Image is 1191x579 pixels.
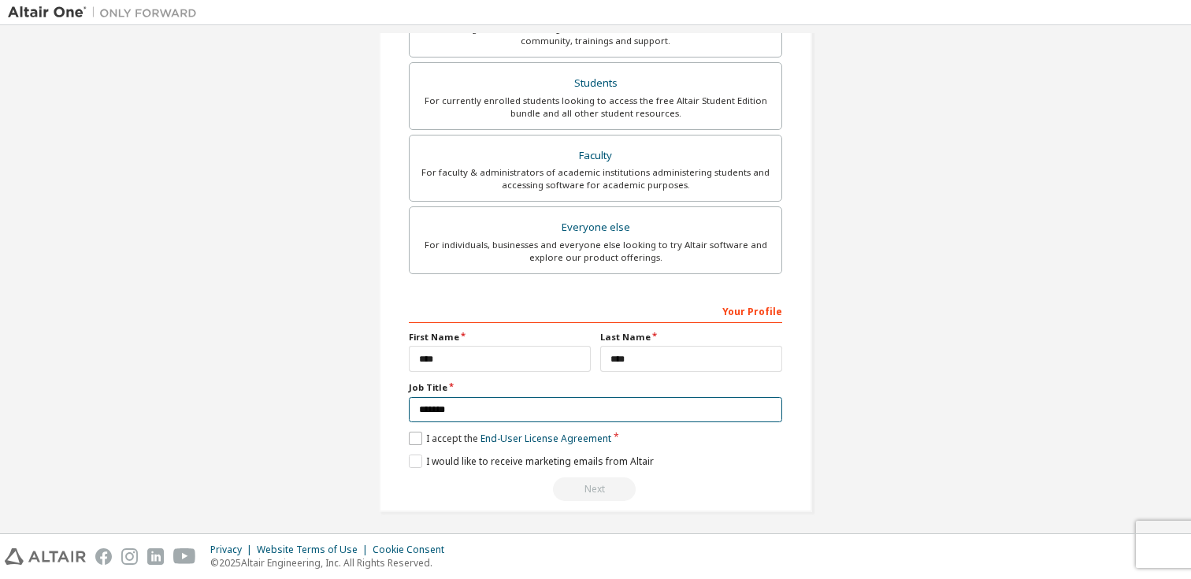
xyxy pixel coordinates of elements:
img: linkedin.svg [147,548,164,565]
div: Your Profile [409,298,782,323]
img: Altair One [8,5,205,20]
div: For currently enrolled students looking to access the free Altair Student Edition bundle and all ... [419,95,772,120]
div: For faculty & administrators of academic institutions administering students and accessing softwa... [419,166,772,191]
div: Cookie Consent [373,544,454,556]
label: First Name [409,331,591,343]
img: youtube.svg [173,548,196,565]
img: instagram.svg [121,548,138,565]
label: Job Title [409,381,782,394]
label: Last Name [600,331,782,343]
div: Privacy [210,544,257,556]
div: For existing customers looking to access software downloads, HPC resources, community, trainings ... [419,22,772,47]
div: Everyone else [419,217,772,239]
label: I accept the [409,432,611,445]
div: Faculty [419,145,772,167]
label: I would like to receive marketing emails from Altair [409,455,654,468]
div: For individuals, businesses and everyone else looking to try Altair software and explore our prod... [419,239,772,264]
div: Website Terms of Use [257,544,373,556]
a: End-User License Agreement [480,432,611,445]
div: Students [419,72,772,95]
p: © 2025 Altair Engineering, Inc. All Rights Reserved. [210,556,454,570]
img: facebook.svg [95,548,112,565]
div: Read and acccept EULA to continue [409,477,782,501]
img: altair_logo.svg [5,548,86,565]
